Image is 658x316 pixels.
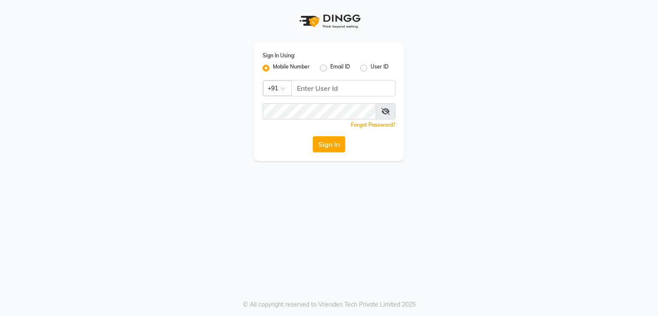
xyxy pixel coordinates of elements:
[295,9,363,34] img: logo1.svg
[273,63,310,73] label: Mobile Number
[371,63,389,73] label: User ID
[263,103,376,119] input: Username
[351,122,395,128] a: Forgot Password?
[330,63,350,73] label: Email ID
[263,52,295,60] label: Sign In Using:
[291,80,395,96] input: Username
[313,136,345,152] button: Sign In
